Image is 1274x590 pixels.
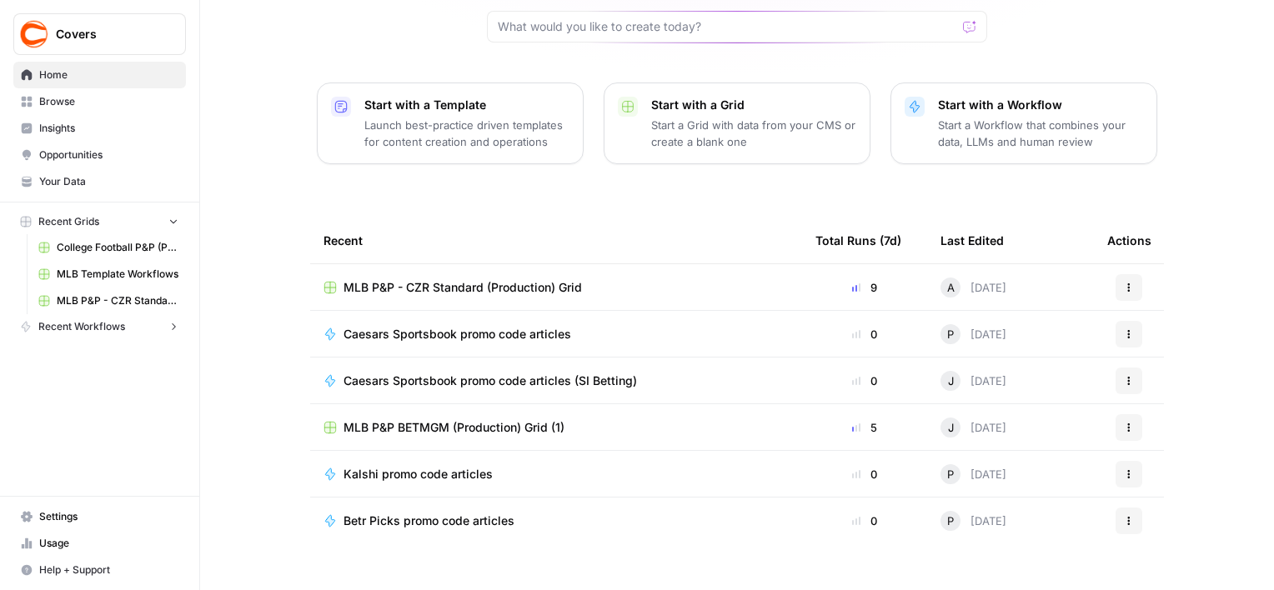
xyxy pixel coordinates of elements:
span: Settings [39,509,178,524]
a: Your Data [13,168,186,195]
a: Kalshi promo code articles [324,466,789,482]
a: Usage [13,530,186,557]
span: Recent Workflows [38,319,125,334]
div: Recent [324,217,789,263]
a: Betr Picks promo code articles [324,512,789,529]
span: Home [39,67,178,82]
span: Covers [56,26,157,42]
div: 0 [815,372,914,389]
button: Recent Grids [13,209,186,234]
span: A [947,279,955,296]
a: College Football P&P (Production) Grid [31,234,186,261]
div: 0 [815,466,914,482]
div: Actions [1107,217,1151,263]
div: [DATE] [940,277,1006,297]
a: Home [13,62,186,88]
span: MLB P&P - CZR Standard (Production) Grid [57,293,178,308]
div: 9 [815,279,914,296]
span: P [947,326,954,342]
a: Settings [13,503,186,530]
span: Betr Picks promo code articles [344,512,514,529]
a: MLB P&P - CZR Standard (Production) Grid [31,287,186,314]
div: 0 [815,326,914,342]
div: [DATE] [940,417,1006,437]
a: Opportunities [13,142,186,168]
span: MLB P&P - CZR Standard (Production) Grid [344,279,582,296]
div: [DATE] [940,324,1006,344]
button: Workspace: Covers [13,13,186,55]
a: Caesars Sportsbook promo code articles [324,326,789,342]
span: J [948,372,954,389]
span: College Football P&P (Production) Grid [57,240,178,255]
span: MLB P&P BETMGM (Production) Grid (1) [344,419,564,436]
span: P [947,466,954,482]
div: Last Edited [940,217,1004,263]
button: Start with a WorkflowStart a Workflow that combines your data, LLMs and human review [890,82,1157,164]
span: Help + Support [39,562,178,577]
p: Launch best-practice driven templates for content creation and operations [364,117,569,150]
p: Start a Grid with data from your CMS or create a blank one [651,117,856,150]
span: Opportunities [39,147,178,162]
a: Caesars Sportsbook promo code articles (SI Betting) [324,372,789,389]
span: Browse [39,94,178,109]
div: Total Runs (7d) [815,217,901,263]
span: Kalshi promo code articles [344,466,493,482]
p: Start a Workflow that combines your data, LLMs and human review [938,117,1143,150]
span: Caesars Sportsbook promo code articles (SI Betting) [344,372,637,389]
div: 0 [815,512,914,529]
button: Start with a TemplateLaunch best-practice driven templates for content creation and operations [317,82,584,164]
a: MLB P&P - CZR Standard (Production) Grid [324,279,789,296]
span: Usage [39,536,178,551]
button: Start with a GridStart a Grid with data from your CMS or create a blank one [604,82,870,164]
button: Help + Support [13,557,186,583]
p: Start with a Template [364,97,569,113]
a: MLB Template Workflows [31,261,186,287]
a: Browse [13,88,186,115]
input: What would you like to create today? [498,18,956,35]
span: Your Data [39,174,178,189]
span: MLB Template Workflows [57,267,178,282]
span: Insights [39,121,178,136]
p: Start with a Grid [651,97,856,113]
span: Caesars Sportsbook promo code articles [344,326,571,342]
div: [DATE] [940,371,1006,391]
span: Recent Grids [38,214,99,229]
div: [DATE] [940,464,1006,484]
img: Covers Logo [19,19,49,49]
span: J [948,419,954,436]
span: P [947,512,954,529]
p: Start with a Workflow [938,97,1143,113]
div: 5 [815,419,914,436]
div: [DATE] [940,511,1006,531]
a: MLB P&P BETMGM (Production) Grid (1) [324,419,789,436]
button: Recent Workflows [13,314,186,339]
a: Insights [13,115,186,142]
